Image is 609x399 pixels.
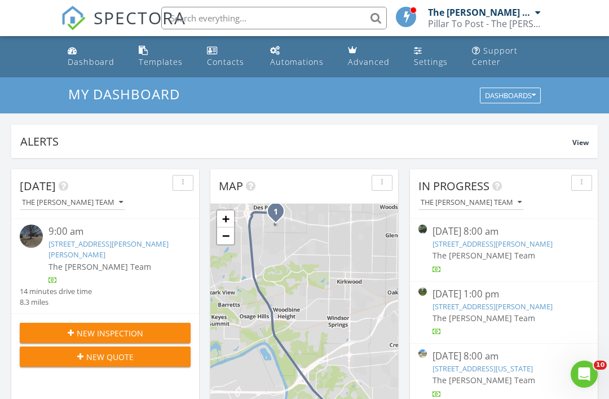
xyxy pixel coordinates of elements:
[571,361,598,388] iframe: Intercom live chat
[161,7,387,29] input: Search everything...
[418,195,524,211] button: The [PERSON_NAME] Team
[139,56,183,67] div: Templates
[48,261,151,272] span: The [PERSON_NAME] Team
[20,286,92,297] div: 14 minutes drive time
[433,301,553,312] a: [STREET_ADDRESS][PERSON_NAME]
[433,375,535,385] span: The [PERSON_NAME] Team
[77,327,143,339] span: New Inspection
[467,41,546,73] a: Support Center
[472,45,518,67] div: Support Center
[20,195,125,211] button: The [PERSON_NAME] Team
[20,225,43,248] img: streetview
[207,56,244,67] div: Contacts
[22,199,123,207] div: The [PERSON_NAME] Team
[433,287,575,301] div: [DATE] 1:00 pm
[219,178,243,194] span: Map
[428,18,541,29] div: Pillar To Post - The Frederick Team
[20,225,191,308] a: 9:00 am [STREET_ADDRESS][PERSON_NAME][PERSON_NAME] The [PERSON_NAME] Team 14 minutes drive time 8...
[414,56,448,67] div: Settings
[418,225,427,233] img: streetview
[348,56,390,67] div: Advanced
[273,208,278,216] i: 1
[134,41,193,73] a: Templates
[20,134,572,149] div: Alerts
[433,313,535,323] span: The [PERSON_NAME] Team
[61,6,86,30] img: The Best Home Inspection Software - Spectora
[48,225,176,239] div: 9:00 am
[418,349,427,358] img: streetview
[428,7,532,18] div: The [PERSON_NAME] Team
[94,6,186,29] span: SPECTORA
[270,56,324,67] div: Automations
[480,88,541,104] button: Dashboards
[20,347,191,367] button: New Quote
[421,199,522,207] div: The [PERSON_NAME] Team
[217,211,234,227] a: Zoom in
[433,349,575,363] div: [DATE] 8:00 am
[217,227,234,244] a: Zoom out
[433,225,575,239] div: [DATE] 8:00 am
[572,138,589,147] span: View
[343,41,400,73] a: Advanced
[20,178,56,194] span: [DATE]
[485,92,536,100] div: Dashboards
[276,211,283,218] div: 938 Blase Ave, Des Peres, MO 63131
[20,297,92,308] div: 8.3 miles
[61,15,186,39] a: SPECTORA
[418,287,427,296] img: streetview
[86,351,134,363] span: New Quote
[433,363,533,374] a: [STREET_ADDRESS][US_STATE]
[433,250,535,261] span: The [PERSON_NAME] Team
[594,361,607,370] span: 10
[20,323,191,343] button: New Inspection
[418,178,489,194] span: In Progress
[266,41,334,73] a: Automations (Basic)
[409,41,458,73] a: Settings
[48,239,169,260] a: [STREET_ADDRESS][PERSON_NAME][PERSON_NAME]
[202,41,257,73] a: Contacts
[68,56,114,67] div: Dashboard
[433,239,553,249] a: [STREET_ADDRESS][PERSON_NAME]
[418,225,589,275] a: [DATE] 8:00 am [STREET_ADDRESS][PERSON_NAME] The [PERSON_NAME] Team
[418,287,589,337] a: [DATE] 1:00 pm [STREET_ADDRESS][PERSON_NAME] The [PERSON_NAME] Team
[68,85,180,103] span: My Dashboard
[63,41,125,73] a: Dashboard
